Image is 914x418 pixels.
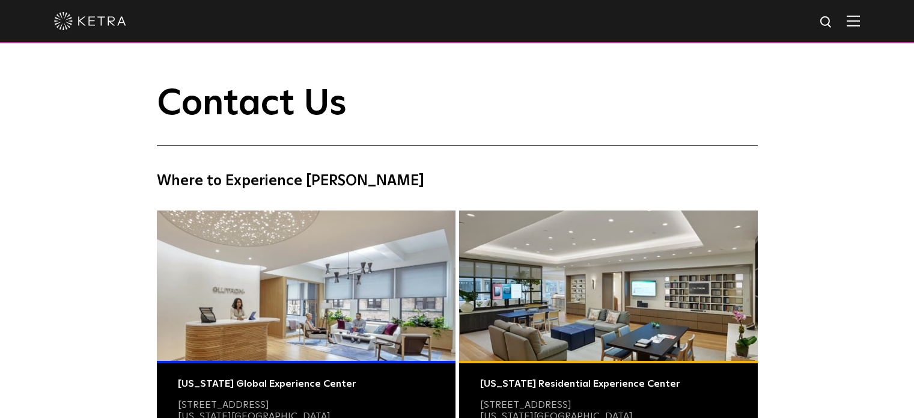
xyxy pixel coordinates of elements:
img: Hamburger%20Nav.svg [847,15,860,26]
div: [US_STATE] Global Experience Center [178,378,434,390]
img: search icon [819,15,834,30]
a: [STREET_ADDRESS] [480,400,571,410]
h1: Contact Us [157,84,758,146]
a: [STREET_ADDRESS] [178,400,269,410]
img: ketra-logo-2019-white [54,12,126,30]
h4: Where to Experience [PERSON_NAME] [157,170,758,192]
img: Residential Photo@2x [459,211,758,361]
div: [US_STATE] Residential Experience Center [480,378,737,390]
img: Commercial Photo@2x [157,211,455,361]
